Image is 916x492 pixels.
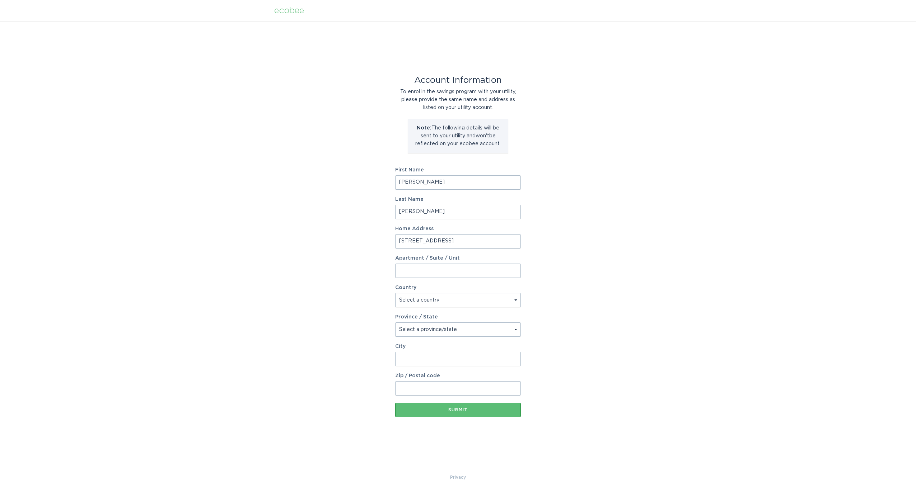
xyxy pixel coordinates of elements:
[395,314,438,320] label: Province / State
[417,126,431,131] strong: Note:
[413,124,503,148] p: The following details will be sent to your utility and won't be reflected on your ecobee account.
[395,226,521,231] label: Home Address
[274,7,304,15] div: ecobee
[395,256,521,261] label: Apartment / Suite / Unit
[395,344,521,349] label: City
[395,373,521,378] label: Zip / Postal code
[399,408,517,412] div: Submit
[395,167,521,172] label: First Name
[395,197,521,202] label: Last Name
[450,473,466,481] a: Privacy Policy & Terms of Use
[395,285,416,290] label: Country
[395,403,521,417] button: Submit
[395,88,521,112] div: To enrol in the savings program with your utility, please provide the same name and address as li...
[395,76,521,84] div: Account Information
